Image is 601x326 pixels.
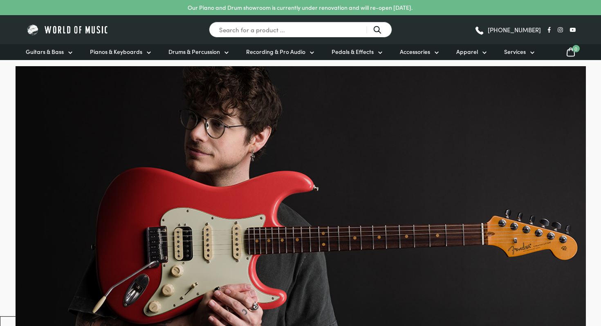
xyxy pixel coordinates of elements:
span: Drums & Percussion [168,47,220,56]
iframe: Chat with our support team [482,236,601,326]
span: Pianos & Keyboards [90,47,142,56]
img: World of Music [26,23,110,36]
input: Search for a product ... [209,22,392,38]
span: Apparel [456,47,478,56]
span: Accessories [400,47,430,56]
p: Our Piano and Drum showroom is currently under renovation and will re-open [DATE]. [188,3,413,12]
span: 0 [572,45,580,52]
span: Services [504,47,526,56]
a: [PHONE_NUMBER] [474,24,541,36]
span: [PHONE_NUMBER] [488,27,541,33]
span: Recording & Pro Audio [246,47,305,56]
span: Guitars & Bass [26,47,64,56]
span: Pedals & Effects [332,47,374,56]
